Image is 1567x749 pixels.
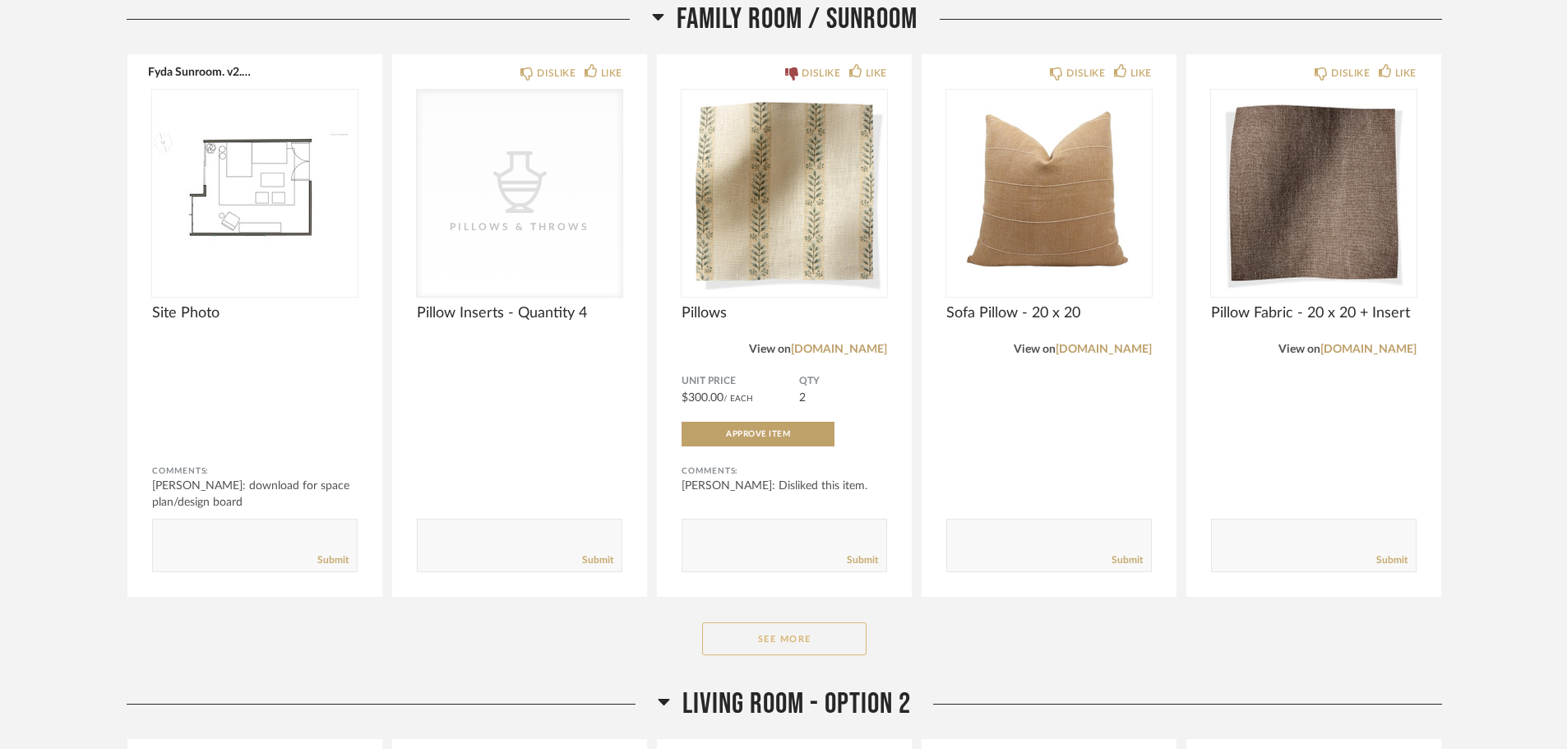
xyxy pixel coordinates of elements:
span: View on [1278,344,1320,355]
div: Comments: [152,463,358,479]
img: undefined [946,90,1152,295]
span: Family Room / Sunroom [677,2,918,37]
div: Comments: [682,463,887,479]
span: Unit Price [682,375,799,388]
img: undefined [152,90,358,295]
a: [DOMAIN_NAME] [1056,344,1152,355]
span: QTY [799,375,887,388]
div: DISLIKE [802,65,840,81]
span: / Each [723,395,753,403]
a: Submit [582,553,613,567]
div: DISLIKE [537,65,575,81]
div: LIKE [1130,65,1152,81]
a: Submit [317,553,349,567]
button: See More [702,622,867,655]
div: LIKE [1395,65,1417,81]
span: $300.00 [682,392,723,404]
div: DISLIKE [1066,65,1105,81]
a: [DOMAIN_NAME] [1320,344,1417,355]
span: 2 [799,392,806,404]
div: Pillows & Throws [437,219,602,235]
a: Submit [1112,553,1143,567]
a: [DOMAIN_NAME] [791,344,887,355]
span: Approve Item [726,430,790,438]
a: Submit [1376,553,1408,567]
div: [PERSON_NAME]: download for space plan/design board [152,478,358,511]
button: Approve Item [682,422,834,446]
span: Living Room - Option 2 [682,687,911,722]
div: DISLIKE [1331,65,1370,81]
a: Submit [847,553,878,567]
span: Sofa Pillow - 20 x 20 [946,304,1152,322]
button: Fyda Sunroom. v2. .pdf [148,65,251,78]
img: undefined [1211,90,1417,295]
span: Pillow Inserts - Quantity 4 [417,304,622,322]
div: LIKE [866,65,887,81]
img: undefined [682,90,887,295]
span: Site Photo [152,304,358,322]
span: View on [749,344,791,355]
span: Pillow Fabric - 20 x 20 + Insert [1211,304,1417,322]
div: [PERSON_NAME]: Disliked this item. [682,478,887,494]
div: LIKE [601,65,622,81]
span: View on [1014,344,1056,355]
span: Pillows [682,304,887,322]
